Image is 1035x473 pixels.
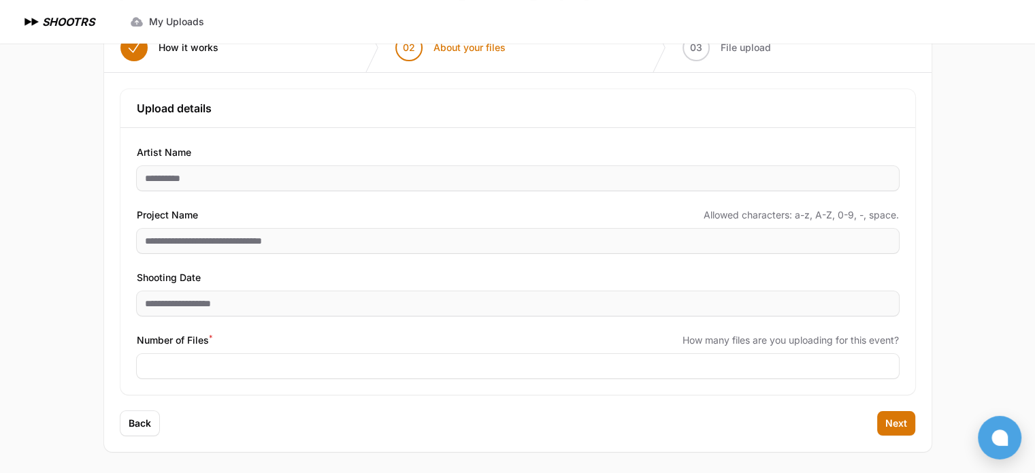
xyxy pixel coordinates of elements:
[104,23,235,72] button: How it works
[122,10,212,34] a: My Uploads
[666,23,787,72] button: 03 File upload
[433,41,506,54] span: About your files
[877,411,915,436] button: Next
[683,333,899,347] span: How many files are you uploading for this event?
[120,411,159,436] button: Back
[885,417,907,430] span: Next
[129,417,151,430] span: Back
[149,15,204,29] span: My Uploads
[159,41,218,54] span: How it works
[137,207,198,223] span: Project Name
[704,208,899,222] span: Allowed characters: a-z, A-Z, 0-9, -, space.
[137,100,899,116] h3: Upload details
[137,144,191,161] span: Artist Name
[42,14,95,30] h1: SHOOTRS
[690,41,702,54] span: 03
[379,23,522,72] button: 02 About your files
[22,14,42,30] img: SHOOTRS
[721,41,771,54] span: File upload
[978,416,1021,459] button: Open chat window
[22,14,95,30] a: SHOOTRS SHOOTRS
[403,41,415,54] span: 02
[137,270,201,286] span: Shooting Date
[137,332,212,348] span: Number of Files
